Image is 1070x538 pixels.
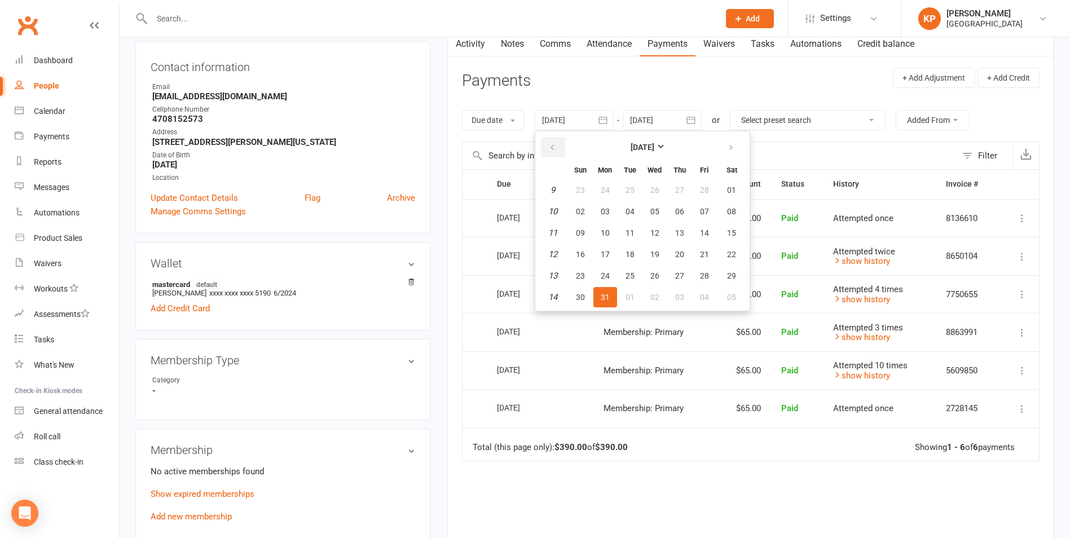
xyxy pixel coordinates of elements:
[700,166,708,174] small: Friday
[946,8,1023,19] div: [PERSON_NAME]
[604,403,684,413] span: Membership: Primary
[604,365,684,376] span: Membership: Primary
[833,294,890,305] a: show history
[624,166,636,174] small: Tuesday
[152,386,415,396] strong: -
[497,361,549,378] div: [DATE]
[700,207,709,216] span: 07
[957,142,1012,169] button: Filter
[15,352,119,378] a: What's New
[569,223,592,243] button: 09
[643,180,667,200] button: 26
[936,237,998,275] td: 8650104
[896,110,970,130] button: Added From
[34,407,103,416] div: General attendance
[152,104,415,115] div: Cellphone Number
[643,266,667,286] button: 26
[693,287,716,307] button: 04
[151,278,415,299] li: [PERSON_NAME]
[673,166,686,174] small: Thursday
[152,114,415,124] strong: 4708152573
[387,191,415,205] a: Archive
[576,271,585,280] span: 23
[151,191,238,205] a: Update Contact Details
[462,110,525,130] button: Due date
[569,287,592,307] button: 30
[936,351,998,390] td: 5609850
[823,170,936,199] th: History
[604,327,684,337] span: Membership: Primary
[569,244,592,264] button: 16
[152,82,415,92] div: Email
[936,389,998,427] td: 2728145
[675,271,684,280] span: 27
[15,48,119,73] a: Dashboard
[650,250,659,259] span: 19
[151,56,415,73] h3: Contact information
[675,186,684,195] span: 27
[782,31,849,57] a: Automations
[626,271,635,280] span: 25
[15,327,119,352] a: Tasks
[618,201,642,222] button: 04
[693,244,716,264] button: 21
[152,127,415,138] div: Address
[643,223,667,243] button: 12
[548,249,557,259] em: 12
[668,180,692,200] button: 27
[148,11,711,27] input: Search...
[151,444,415,456] h3: Membership
[693,180,716,200] button: 28
[598,166,612,174] small: Monday
[833,284,903,294] span: Attempted 4 times
[569,266,592,286] button: 23
[833,371,890,381] a: show history
[820,6,851,31] span: Settings
[693,266,716,286] button: 28
[151,465,415,478] p: No active memberships found
[650,207,659,216] span: 05
[668,287,692,307] button: 03
[497,323,549,340] div: [DATE]
[305,191,320,205] a: Flag
[713,389,771,427] td: $65.00
[463,142,957,169] input: Search by invoice number
[34,208,80,217] div: Automations
[497,285,549,302] div: [DATE]
[576,207,585,216] span: 02
[833,246,895,257] span: Attempted twice
[833,332,890,342] a: show history
[152,375,245,386] div: Category
[781,213,798,223] span: Paid
[576,250,585,259] span: 16
[675,250,684,259] span: 20
[700,250,709,259] span: 21
[151,354,415,367] h3: Membership Type
[15,302,119,327] a: Assessments
[34,56,73,65] div: Dashboard
[713,313,771,351] td: $65.00
[601,228,610,237] span: 10
[675,293,684,302] span: 03
[15,449,119,475] a: Class kiosk mode
[977,68,1040,88] button: + Add Credit
[209,289,271,297] span: xxxx xxxx xxxx 5190
[601,271,610,280] span: 24
[700,293,709,302] span: 04
[643,244,667,264] button: 19
[640,31,695,57] a: Payments
[152,280,409,289] strong: mastercard
[700,271,709,280] span: 28
[15,251,119,276] a: Waivers
[15,399,119,424] a: General attendance kiosk mode
[626,293,635,302] span: 01
[643,201,667,222] button: 05
[631,143,654,152] strong: [DATE]
[717,287,746,307] button: 05
[717,266,746,286] button: 29
[576,186,585,195] span: 23
[593,201,617,222] button: 03
[618,223,642,243] button: 11
[574,166,587,174] small: Sunday
[700,228,709,237] span: 14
